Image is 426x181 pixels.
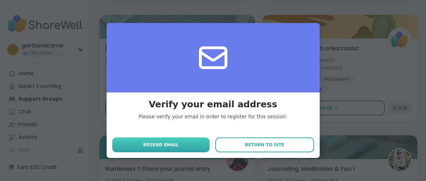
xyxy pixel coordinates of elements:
button: Return to site [215,137,314,152]
div: Verify your email address [139,98,287,111]
button: Resend email [112,137,210,152]
div: Please verify your email in order to register for this session. [139,113,287,120]
span: Return to site [245,142,285,148]
span: Resend email [143,142,179,148]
